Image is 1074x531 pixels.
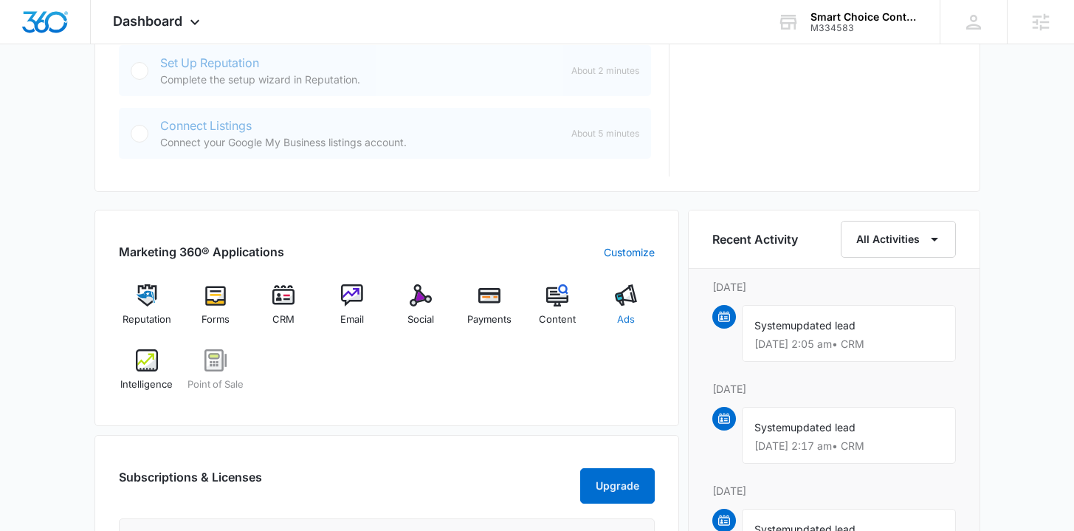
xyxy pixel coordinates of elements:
span: Dashboard [113,13,182,29]
a: Social [393,284,450,338]
a: Content [529,284,586,338]
p: Complete the setup wizard in Reputation. [160,72,560,87]
span: updated lead [791,319,856,332]
a: CRM [255,284,312,338]
span: Forms [202,312,230,327]
div: account id [810,23,918,33]
div: account name [810,11,918,23]
span: Point of Sale [187,377,244,392]
span: Email [340,312,364,327]
span: Intelligence [120,377,173,392]
a: Payments [461,284,517,338]
span: About 2 minutes [571,64,639,78]
p: [DATE] 2:17 am • CRM [754,441,943,451]
a: Ads [598,284,655,338]
a: Point of Sale [187,349,244,402]
span: updated lead [791,421,856,434]
h2: Subscriptions & Licenses [119,468,262,498]
h6: Recent Activity [712,230,798,248]
button: All Activities [841,221,956,258]
p: Connect your Google My Business listings account. [160,134,560,150]
a: Reputation [119,284,176,338]
a: Intelligence [119,349,176,402]
span: About 5 minutes [571,127,639,140]
a: Forms [187,284,244,338]
p: [DATE] [712,381,956,397]
a: Email [324,284,381,338]
span: Reputation [123,312,171,327]
p: [DATE] [712,483,956,499]
h2: Marketing 360® Applications [119,243,284,261]
span: Content [539,312,576,327]
p: [DATE] [712,279,956,295]
span: CRM [272,312,295,327]
span: System [754,421,791,434]
span: Ads [617,312,635,327]
span: System [754,319,791,332]
button: Upgrade [580,468,655,504]
span: Payments [467,312,512,327]
p: [DATE] 2:05 am • CRM [754,339,943,349]
span: Social [407,312,434,327]
a: Customize [604,244,655,260]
